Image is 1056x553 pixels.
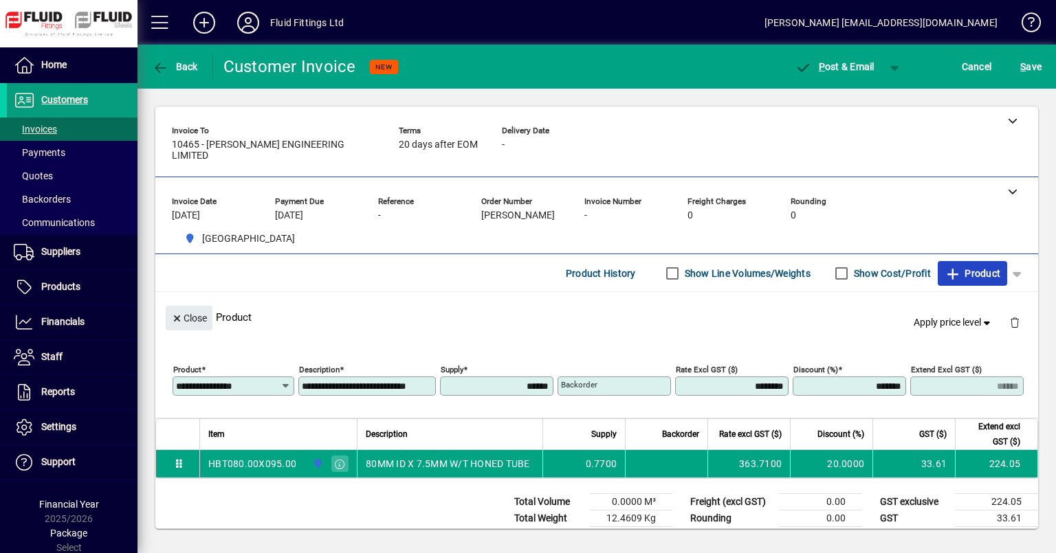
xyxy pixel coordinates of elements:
span: Close [171,307,207,330]
mat-label: Rate excl GST ($) [676,365,738,374]
span: Support [41,456,76,467]
span: 0 [687,210,693,221]
span: Extend excl GST ($) [964,419,1020,449]
span: NEW [375,63,393,71]
span: Financial Year [39,499,99,510]
span: Home [41,59,67,70]
td: 20.0000 [790,450,872,477]
td: Total Weight [507,510,590,527]
td: 224.05 [956,494,1038,510]
span: Supply [591,427,617,442]
span: Payments [14,147,65,158]
span: - [584,210,587,221]
span: Package [50,528,87,539]
span: Settings [41,421,76,432]
span: [DATE] [275,210,303,221]
span: Rate excl GST ($) [719,427,782,442]
button: Delete [998,306,1031,339]
span: Suppliers [41,246,80,257]
span: Customers [41,94,88,105]
mat-label: Product [173,365,201,374]
span: Cancel [962,56,992,78]
span: [PERSON_NAME] [481,210,555,221]
td: GST [873,510,956,527]
div: 363.7100 [716,457,782,471]
button: Product History [560,261,641,286]
td: Freight (excl GST) [683,494,780,510]
td: 0.0000 M³ [590,494,672,510]
a: Settings [7,410,137,444]
a: Products [7,270,137,304]
td: Total Volume [507,494,590,510]
td: 0.00 [780,510,862,527]
div: [PERSON_NAME] [EMAIL_ADDRESS][DOMAIN_NAME] [764,12,998,34]
a: Payments [7,141,137,164]
span: 20 days after EOM [399,139,478,150]
td: Rounding [683,510,780,527]
a: Home [7,48,137,82]
span: AUCKLAND [179,230,300,247]
span: ost & Email [795,61,874,72]
td: 12.4609 Kg [590,510,672,527]
button: Back [148,54,201,79]
span: Discount (%) [817,427,864,442]
a: Communications [7,211,137,234]
span: 0.7700 [586,457,617,471]
span: 80MM ID X 7.5MM W/T HONED TUBE [366,457,530,471]
span: Backorder [662,427,699,442]
a: Knowledge Base [1011,3,1039,47]
span: Products [41,281,80,292]
span: Backorders [14,194,71,205]
span: Back [152,61,198,72]
a: Quotes [7,164,137,188]
label: Show Line Volumes/Weights [682,267,811,280]
span: AUCKLAND [309,456,324,471]
span: P [819,61,825,72]
span: Reports [41,386,75,397]
label: Show Cost/Profit [851,267,931,280]
mat-label: Extend excl GST ($) [911,365,982,374]
span: 0 [791,210,796,221]
a: Invoices [7,117,137,141]
span: Financials [41,316,85,327]
span: Product History [566,262,636,284]
span: Communications [14,217,95,228]
td: GST inclusive [873,527,956,544]
span: Apply price level [914,315,993,330]
div: HBT080.00X095.00 [208,457,296,471]
td: GST exclusive [873,494,956,510]
a: Backorders [7,188,137,211]
a: Support [7,445,137,479]
td: 33.61 [956,510,1038,527]
span: 10465 - [PERSON_NAME] ENGINEERING LIMITED [172,139,378,161]
div: Customer Invoice [223,56,356,78]
td: 33.61 [872,450,955,477]
span: GST ($) [919,427,947,442]
span: Staff [41,351,63,362]
span: Product [945,262,1000,284]
span: Quotes [14,170,53,181]
span: ave [1020,56,1042,78]
mat-label: Supply [441,365,463,374]
button: Apply price level [908,311,999,335]
button: Profile [226,10,270,35]
button: Cancel [958,54,995,79]
mat-label: Discount (%) [793,365,838,374]
td: 0.00 [780,494,862,510]
td: 224.05 [955,450,1037,477]
button: Product [938,261,1007,286]
span: Item [208,427,225,442]
a: Suppliers [7,235,137,269]
div: Fluid Fittings Ltd [270,12,344,34]
app-page-header-button: Delete [998,316,1031,328]
button: Post & Email [788,54,881,79]
a: Financials [7,305,137,339]
button: Add [182,10,226,35]
span: - [502,139,505,150]
span: S [1020,61,1026,72]
span: [DATE] [172,210,200,221]
a: Reports [7,375,137,409]
span: Invoices [14,124,57,135]
span: [GEOGRAPHIC_DATA] [202,232,295,246]
td: 257.66 [956,527,1038,544]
